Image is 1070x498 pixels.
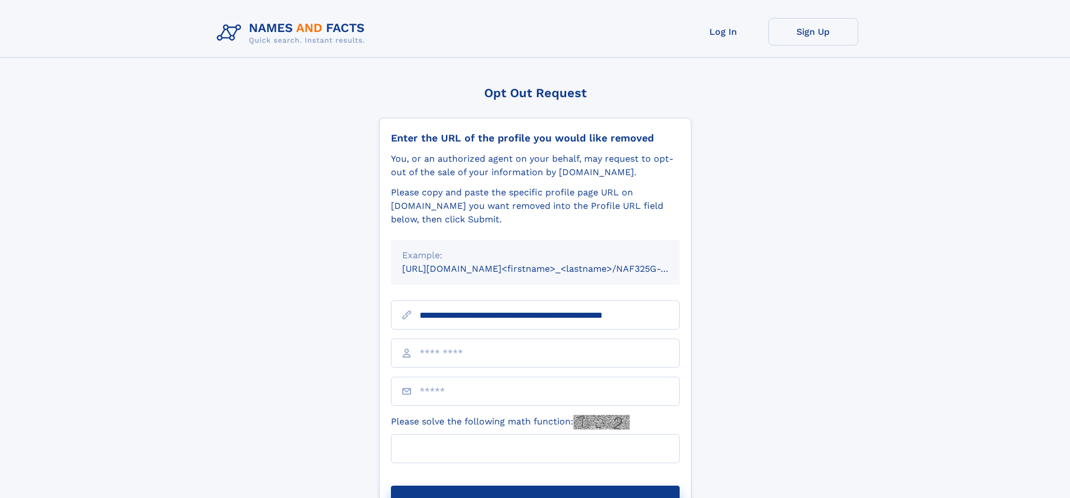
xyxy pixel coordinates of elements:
[402,263,701,274] small: [URL][DOMAIN_NAME]<firstname>_<lastname>/NAF325G-xxxxxxxx
[679,18,768,45] a: Log In
[379,86,691,100] div: Opt Out Request
[212,18,374,48] img: Logo Names and Facts
[391,415,630,430] label: Please solve the following math function:
[768,18,858,45] a: Sign Up
[391,132,680,144] div: Enter the URL of the profile you would like removed
[402,249,668,262] div: Example:
[391,186,680,226] div: Please copy and paste the specific profile page URL on [DOMAIN_NAME] you want removed into the Pr...
[391,152,680,179] div: You, or an authorized agent on your behalf, may request to opt-out of the sale of your informatio...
